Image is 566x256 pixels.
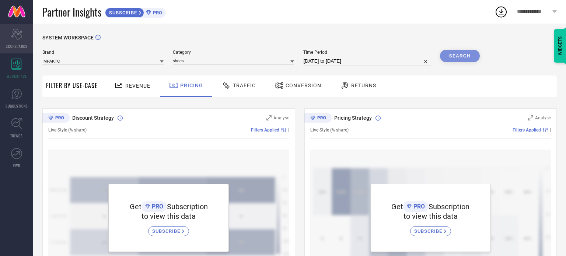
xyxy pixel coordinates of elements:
[105,6,166,18] a: SUBSCRIBEPRO
[10,133,23,138] span: TRENDS
[414,228,444,234] span: SUBSCRIBE
[304,113,332,124] div: Premium
[42,35,94,41] span: SYSTEM WORKSPACE
[495,5,508,18] div: Open download list
[6,43,28,49] span: SCORECARDS
[266,115,272,120] svg: Zoom
[251,127,279,133] span: Filters Applied
[173,50,294,55] span: Category
[233,83,256,88] span: Traffic
[151,10,162,15] span: PRO
[180,83,203,88] span: Pricing
[288,127,289,133] span: |
[130,202,141,211] span: Get
[42,113,70,124] div: Premium
[273,115,289,120] span: Analyse
[13,163,20,168] span: FWD
[125,83,150,89] span: Revenue
[141,212,196,221] span: to view this data
[150,203,163,210] span: PRO
[6,103,28,109] span: SUGGESTIONS
[412,203,425,210] span: PRO
[173,57,294,65] input: Select category
[303,57,430,66] input: Select time period
[310,127,349,133] span: Live Style (% share)
[334,115,372,121] span: Pricing Strategy
[42,4,101,20] span: Partner Insights
[105,10,139,15] span: SUBSCRIBE
[410,221,451,236] a: SUBSCRIBE
[391,202,403,211] span: Get
[286,83,321,88] span: Conversion
[550,127,551,133] span: |
[72,115,114,121] span: Discount Strategy
[528,115,533,120] svg: Zoom
[46,81,98,90] span: Filter By Use-Case
[167,202,208,211] span: Subscription
[48,127,87,133] span: Live Style (% share)
[148,221,189,236] a: SUBSCRIBE
[429,202,469,211] span: Subscription
[42,50,164,55] span: Brand
[152,228,182,234] span: SUBSCRIBE
[351,83,376,88] span: Returns
[403,212,458,221] span: to view this data
[535,115,551,120] span: Analyse
[303,50,430,55] span: Time Period
[7,73,27,79] span: WORKSPACE
[513,127,541,133] span: Filters Applied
